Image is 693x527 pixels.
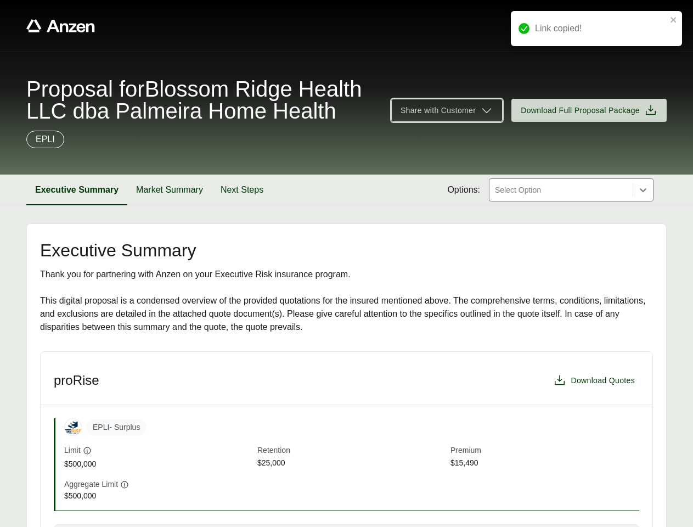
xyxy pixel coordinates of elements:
span: Proposal for Blossom Ridge Health LLC dba Palmeira Home Health [26,78,378,122]
span: Download Full Proposal Package [521,105,640,116]
button: Next Steps [212,175,272,205]
p: EPLI [36,133,55,146]
span: Aggregate Limit [64,479,118,490]
span: Download Quotes [571,375,635,386]
div: Thank you for partnering with Anzen on your Executive Risk insurance program. This digital propos... [40,268,653,334]
span: Retention [257,445,446,457]
h2: Executive Summary [40,242,653,259]
button: Market Summary [127,175,212,205]
h3: proRise [54,372,99,389]
img: proRise Insurance Services LLC [65,419,81,435]
button: Download Full Proposal Package [511,99,667,122]
span: Limit [64,445,81,456]
span: $15,490 [450,457,639,470]
span: Options: [447,183,480,197]
a: Anzen website [26,19,95,32]
button: Download Quotes [549,369,639,391]
div: Link copied! [535,22,667,35]
span: $500,000 [64,458,253,470]
button: Executive Summary [26,175,127,205]
span: $500,000 [64,490,253,502]
button: Share with Customer [391,99,503,122]
span: EPLI - Surplus [86,419,147,435]
span: $25,000 [257,457,446,470]
span: Share with Customer [401,105,476,116]
span: Premium [450,445,639,457]
button: close [670,15,678,24]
